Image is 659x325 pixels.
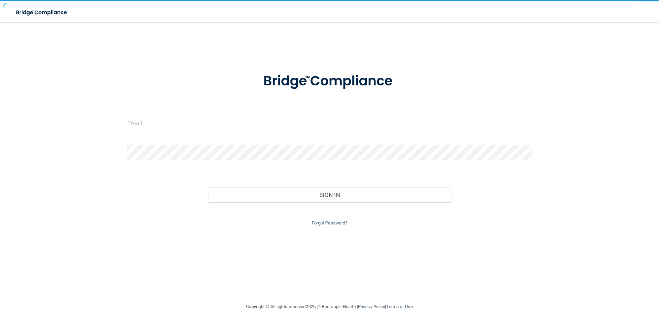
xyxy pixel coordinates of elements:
input: Email [127,116,531,131]
div: Copyright © All rights reserved 2025 @ Rectangle Health | | [204,296,455,318]
img: bridge_compliance_login_screen.278c3ca4.svg [249,63,410,99]
a: Privacy Policy [358,304,385,309]
a: Terms of Use [386,304,413,309]
img: bridge_compliance_login_screen.278c3ca4.svg [10,6,74,20]
button: Sign In [208,187,451,202]
a: Forgot Password? [312,220,348,226]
